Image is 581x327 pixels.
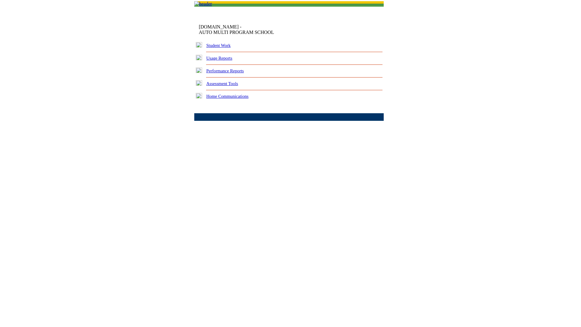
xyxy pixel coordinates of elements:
a: Student Work [206,43,231,48]
td: [DOMAIN_NAME] - [199,24,310,35]
a: Usage Reports [206,56,232,61]
nobr: AUTO MULTI PROGRAM SCHOOL [199,30,274,35]
a: Performance Reports [206,68,244,73]
a: Home Communications [206,94,249,99]
img: plus.gif [196,68,202,73]
img: plus.gif [196,55,202,60]
a: Assessment Tools [206,81,238,86]
img: plus.gif [196,93,202,98]
img: header [194,1,212,7]
img: plus.gif [196,80,202,86]
img: plus.gif [196,42,202,48]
